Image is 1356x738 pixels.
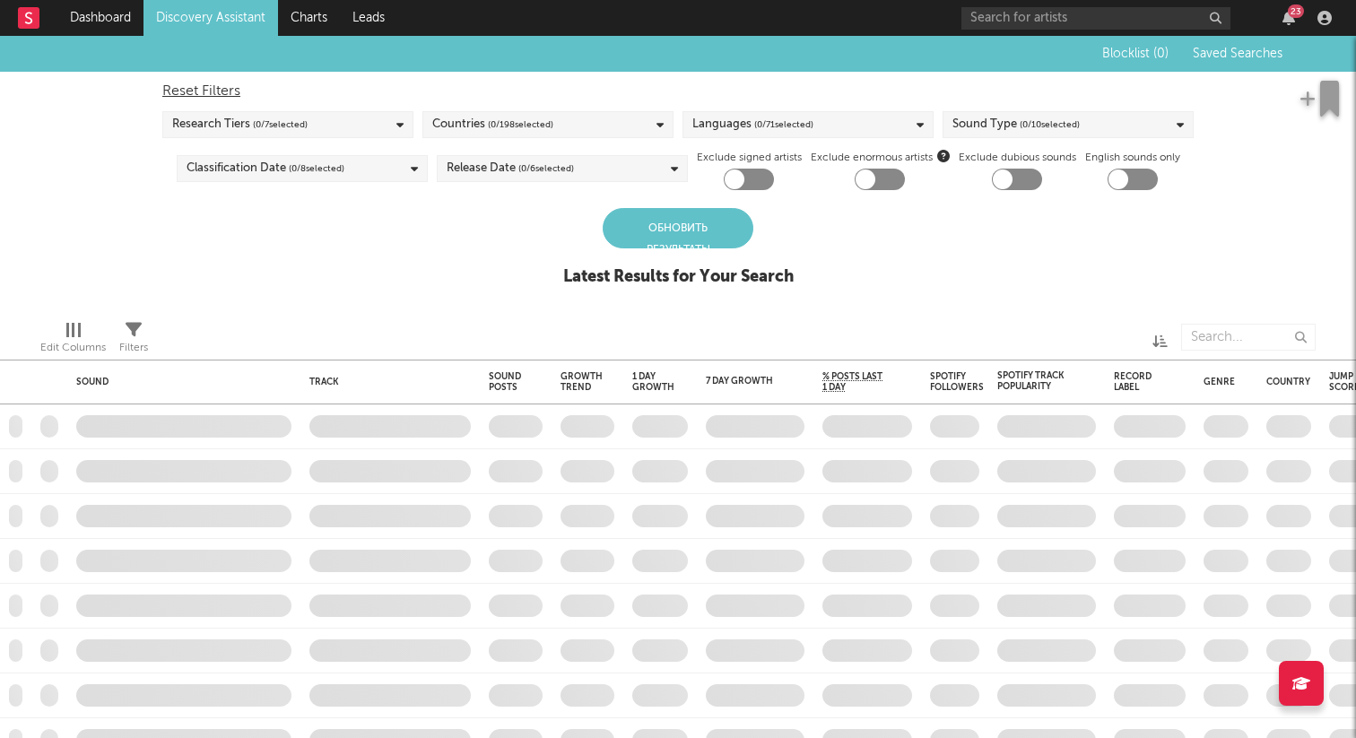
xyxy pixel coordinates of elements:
[172,114,308,135] div: Research Tiers
[697,147,802,169] label: Exclude signed artists
[1266,377,1310,387] div: Country
[1085,147,1180,169] label: English sounds only
[603,208,753,248] div: Обновить результаты
[253,114,308,135] span: ( 0 / 7 selected)
[447,158,574,179] div: Release Date
[119,315,148,367] div: Filters
[997,370,1069,392] div: Spotify Track Popularity
[40,337,106,359] div: Edit Columns
[1193,48,1286,60] span: Saved Searches
[811,147,950,169] span: Exclude enormous artists
[632,371,674,393] div: 1 Day Growth
[1288,4,1304,18] div: 23
[1181,324,1316,351] input: Search...
[561,371,605,393] div: Growth Trend
[930,371,984,393] div: Spotify Followers
[309,377,462,387] div: Track
[187,158,344,179] div: Classification Date
[488,114,553,135] span: ( 0 / 198 selected)
[952,114,1080,135] div: Sound Type
[76,377,282,387] div: Sound
[40,315,106,367] div: Edit Columns
[1114,371,1159,393] div: Record Label
[162,81,1194,102] div: Reset Filters
[1282,11,1295,25] button: 23
[563,266,794,288] div: Latest Results for Your Search
[937,147,950,164] button: Exclude enormous artists
[706,376,778,386] div: 7 Day Growth
[1020,114,1080,135] span: ( 0 / 10 selected)
[518,158,574,179] span: ( 0 / 6 selected)
[119,337,148,359] div: Filters
[432,114,553,135] div: Countries
[1153,48,1169,60] span: ( 0 )
[1204,377,1235,387] div: Genre
[822,371,885,393] span: % Posts Last 1 Day
[961,7,1230,30] input: Search for artists
[1187,47,1286,61] button: Saved Searches
[1102,48,1169,60] span: Blocklist
[489,371,521,393] div: Sound Posts
[289,158,344,179] span: ( 0 / 8 selected)
[692,114,813,135] div: Languages
[959,147,1076,169] label: Exclude dubious sounds
[754,114,813,135] span: ( 0 / 71 selected)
